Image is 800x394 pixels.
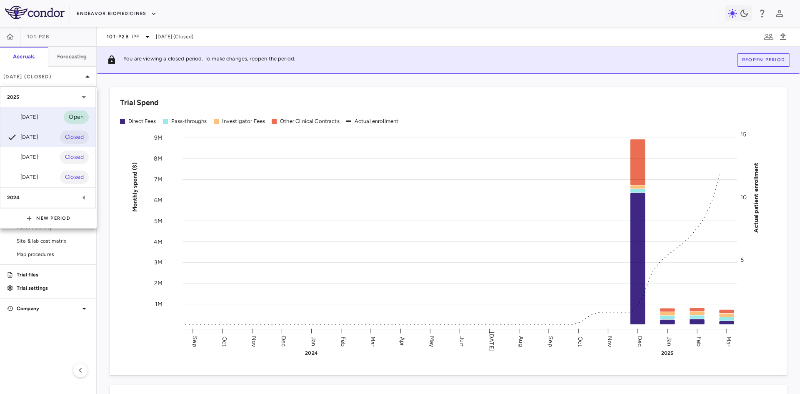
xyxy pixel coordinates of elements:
[7,194,20,201] p: 2024
[7,132,38,142] div: [DATE]
[60,133,89,142] span: Closed
[7,152,38,162] div: [DATE]
[26,212,70,225] button: New Period
[60,173,89,182] span: Closed
[7,93,20,101] p: 2025
[0,188,95,208] div: 2024
[0,87,95,107] div: 2025
[7,172,38,182] div: [DATE]
[64,113,89,122] span: Open
[7,112,38,122] div: [DATE]
[60,153,89,162] span: Closed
